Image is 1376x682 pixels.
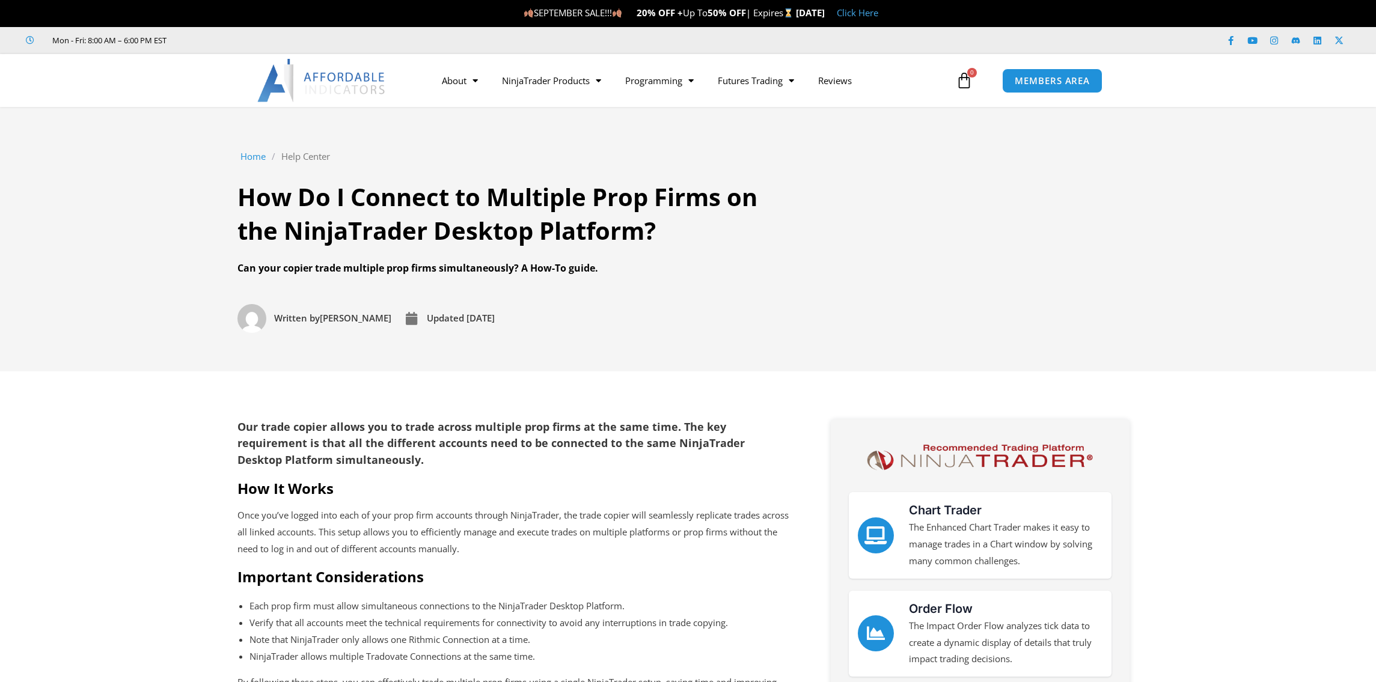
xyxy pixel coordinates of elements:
span: SEPTEMBER SALE!!! Up To | Expires [524,7,796,19]
span: Mon - Fri: 8:00 AM – 6:00 PM EST [49,33,167,47]
a: Help Center [281,148,330,165]
a: Order Flow [909,601,973,616]
a: Programming [613,67,706,94]
a: Chart Trader [909,503,982,517]
a: MEMBERS AREA [1002,69,1102,93]
strong: [DATE] [796,7,825,19]
span: 0 [967,68,977,78]
span: Written by [274,312,320,324]
a: About [430,67,490,94]
li: NinjaTrader allows multiple Tradovate Connections at the same time. [249,648,777,665]
img: 🍂 [613,8,622,17]
h2: How It Works [237,479,789,498]
span: [PERSON_NAME] [271,310,391,327]
li: Each prop firm must allow simultaneous connections to the NinjaTrader Desktop Platform. [249,598,777,615]
a: Home [240,148,266,165]
a: NinjaTrader Products [490,67,613,94]
li: Verify that all accounts meet the technical requirements for connectivity to avoid any interrupti... [249,615,777,632]
a: 0 [938,63,991,98]
p: The Enhanced Chart Trader makes it easy to manage trades in a Chart window by solving many common... [909,519,1102,570]
img: LogoAI | Affordable Indicators – NinjaTrader [257,59,387,102]
p: The Impact Order Flow analyzes tick data to create a dynamic display of details that truly impact... [909,618,1102,668]
time: [DATE] [466,312,495,324]
img: ⌛ [784,8,793,17]
div: Can your copier trade multiple prop firms simultaneously? A How-To guide. [237,260,790,278]
img: 🍂 [524,8,533,17]
img: NinjaTrader Logo | Affordable Indicators – NinjaTrader [861,440,1098,475]
a: Reviews [806,67,864,94]
a: Futures Trading [706,67,806,94]
img: Picture of Joel Wyse [237,304,266,333]
span: Updated [427,312,464,324]
span: / [272,148,275,165]
a: Order Flow [858,615,894,651]
strong: Our trade copier allows you to trade across multiple prop firms at the same time. The key require... [237,419,745,467]
nav: Menu [430,67,953,94]
p: Once you’ve logged into each of your prop firm accounts through NinjaTrader, the trade copier wil... [237,507,789,558]
iframe: Customer reviews powered by Trustpilot [183,34,364,46]
h2: Important Considerations [237,567,789,586]
strong: 50% OFF [708,7,746,19]
span: MEMBERS AREA [1015,76,1090,85]
li: Note that NinjaTrader only allows one Rithmic Connection at a time. [249,632,777,648]
a: Click Here [837,7,878,19]
h1: How Do I Connect to Multiple Prop Firms on the NinjaTrader Desktop Platform? [237,180,790,248]
strong: 20% OFF + [637,7,683,19]
a: Chart Trader [858,517,894,553]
